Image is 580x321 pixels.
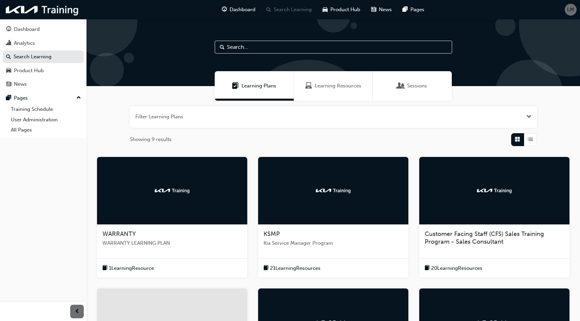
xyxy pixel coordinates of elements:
[425,264,482,273] button: book-icon20LearningResources
[97,157,247,278] a: kia-trainingWARRANTYWARRANTY LEARNING PLANbook-icon1LearningResource
[109,264,154,272] span: 1 Learning Resource
[515,136,520,143] span: Grid
[371,5,376,14] span: news-icon
[431,264,482,272] span: 20 Learning Resources
[14,25,40,33] div: Dashboard
[3,78,84,91] a: News
[8,104,84,115] a: Training Schedule
[216,3,261,17] a: guage-iconDashboard
[220,43,225,51] span: Search
[266,5,271,14] span: search-icon
[264,239,403,247] span: Kia Service Manager Program
[264,230,280,238] span: KSMP
[270,264,321,272] span: 21 Learning Resources
[6,40,11,46] span: chart-icon
[3,92,84,104] button: Pages
[567,6,574,14] span: LM
[102,230,136,238] span: WARRANTY
[294,71,373,101] a: Learning ResourcesLearning Resources
[8,115,84,125] a: User Administration
[14,80,27,88] div: News
[3,51,84,63] a: Search Learning
[75,307,80,316] span: prev-icon
[154,187,191,194] img: kia-training
[232,82,239,90] span: Learning Plans
[476,187,513,194] img: kia-training
[403,5,408,14] span: pages-icon
[397,3,430,17] a: pages-iconPages
[330,6,360,14] span: Product Hub
[565,4,577,16] button: LM
[14,39,35,47] div: Analytics
[315,82,361,90] span: Learning Resources
[379,6,392,14] span: News
[3,23,84,36] a: Dashboard
[6,68,11,74] span: car-icon
[526,113,531,121] button: Open the filter
[264,264,269,273] span: book-icon
[264,264,321,273] button: book-icon21LearningResources
[261,3,317,17] a: search-iconSearch Learning
[14,67,44,75] div: Product Hub
[3,22,84,92] button: DashboardAnalyticsSearch LearningProduct HubNews
[410,6,424,14] span: Pages
[215,41,452,54] input: Search...
[528,136,533,143] span: List
[323,5,328,14] span: car-icon
[258,157,408,278] a: kia-trainingKSMPKia Service Manager Programbook-icon21LearningResources
[3,64,84,77] a: Product Hub
[315,187,352,194] img: kia-training
[6,95,11,101] span: pages-icon
[241,82,276,90] span: Learning Plans
[215,71,294,101] a: Learning PlansLearning Plans
[102,264,154,273] button: book-icon1LearningResource
[425,264,430,273] span: book-icon
[6,26,11,33] span: guage-icon
[222,5,227,14] span: guage-icon
[407,82,427,90] span: Sessions
[3,3,81,17] img: kia-training
[317,3,366,17] a: car-iconProduct Hub
[130,136,172,143] span: Showing 9 results
[230,6,255,14] span: Dashboard
[14,94,28,102] div: Pages
[419,157,569,278] a: kia-trainingCustomer Facing Staff (CFS) Sales Training Program - Sales Consultantbook-icon20Learn...
[3,37,84,49] a: Analytics
[425,230,544,246] span: Customer Facing Staff (CFS) Sales Training Program - Sales Consultant
[6,81,11,87] span: news-icon
[305,82,312,90] span: Learning Resources
[8,125,84,135] a: All Pages
[102,239,242,247] span: WARRANTY LEARNING PLAN
[76,94,81,102] span: up-icon
[102,264,108,273] span: book-icon
[398,82,404,90] span: Sessions
[366,3,397,17] a: news-iconNews
[274,6,312,14] span: Search Learning
[373,71,452,101] a: SessionsSessions
[6,54,11,60] span: search-icon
